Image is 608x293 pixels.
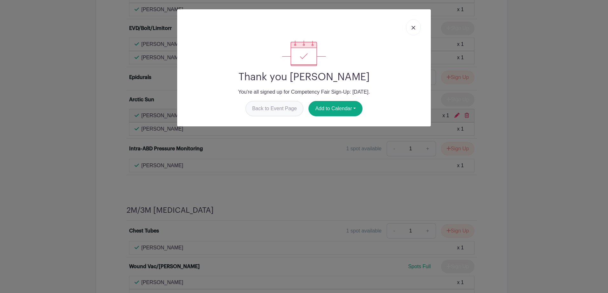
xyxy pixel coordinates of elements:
a: Back to Event Page [245,101,304,116]
img: close_button-5f87c8562297e5c2d7936805f587ecaba9071eb48480494691a3f1689db116b3.svg [411,26,415,30]
img: signup_complete-c468d5dda3e2740ee63a24cb0ba0d3ce5d8a4ecd24259e683200fb1569d990c8.svg [282,40,326,66]
p: You're all signed up for Competency Fair Sign-Up: [DATE]. [182,88,426,96]
h2: Thank you [PERSON_NAME] [182,71,426,83]
button: Add to Calendar [308,101,363,116]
